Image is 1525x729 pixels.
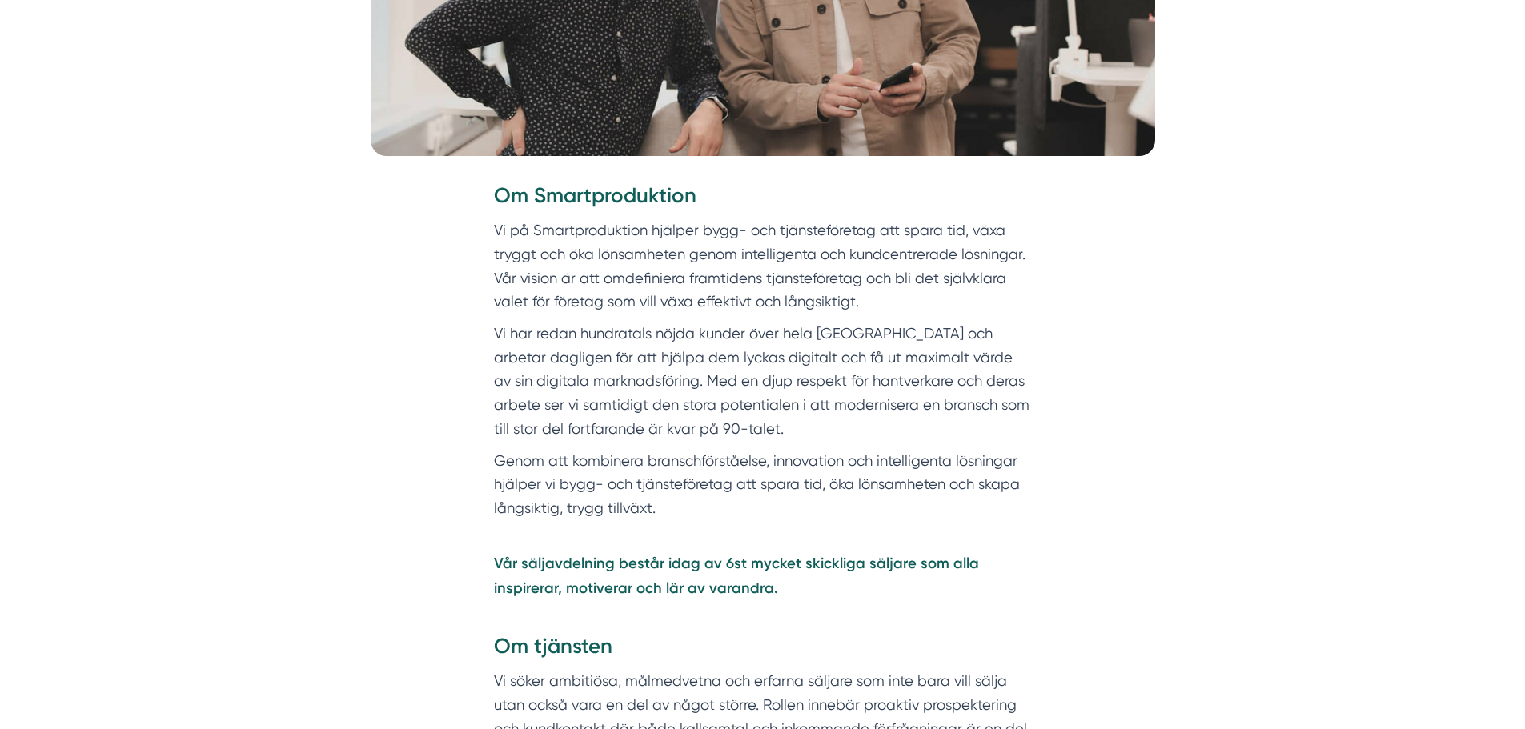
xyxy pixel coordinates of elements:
[494,322,1032,440] p: Vi har redan hundratals nöjda kunder över hela [GEOGRAPHIC_DATA] och arbetar dagligen för att hjä...
[494,449,1032,520] p: Genom att kombinera branschförståelse, innovation och intelligenta lösningar hjälper vi bygg- och...
[494,634,612,659] strong: Om tjänsten
[494,218,1032,314] p: Vi på Smartproduktion hjälper bygg- och tjänsteföretag att spara tid, växa tryggt och öka lönsamh...
[494,555,979,597] strong: Vår säljavdelning består idag av 6st mycket skickliga säljare som alla inspirerar, motiverar och ...
[494,183,696,208] strong: Om Smartproduktion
